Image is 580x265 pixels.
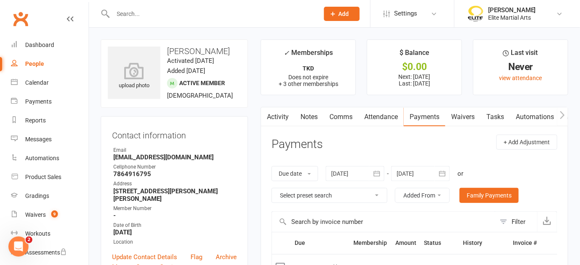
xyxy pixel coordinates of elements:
strong: - [113,212,237,219]
input: Search... [110,8,313,20]
a: Automations [11,149,89,168]
button: Added From [395,188,450,203]
a: Dashboard [11,36,89,55]
span: Settings [394,4,417,23]
a: Clubworx [10,8,31,29]
a: Update Contact Details [112,252,177,262]
strong: [EMAIL_ADDRESS][DOMAIN_NAME] [113,153,237,161]
div: People [25,60,44,67]
strong: TKD [303,65,314,72]
a: Waivers 9 [11,205,89,224]
button: Add [324,7,360,21]
span: Active member [179,80,225,86]
div: Assessments [25,249,67,256]
div: Automations [25,155,59,161]
th: Membership [350,232,391,254]
strong: 7864916795 [113,170,237,178]
a: Waivers [445,107,481,127]
span: [DEMOGRAPHIC_DATA] [167,92,233,99]
span: 2 [26,236,32,243]
iframe: Intercom live chat [8,236,29,257]
div: Last visit [503,47,538,62]
a: Family Payments [460,188,519,203]
time: Activated [DATE] [167,57,214,65]
a: People [11,55,89,73]
a: view attendance [499,75,542,81]
time: Added [DATE] [167,67,205,75]
div: Elite Martial Arts [488,14,536,21]
div: $0.00 [375,62,454,71]
a: Tasks [481,107,510,127]
p: Next: [DATE] Last: [DATE] [375,73,454,87]
strong: [DATE] [113,229,237,236]
div: Messages [25,136,52,143]
i: ✓ [284,49,289,57]
a: Product Sales [11,168,89,187]
div: Workouts [25,230,50,237]
th: Due [291,232,350,254]
a: Comms [324,107,358,127]
a: Assessments [11,243,89,262]
a: Attendance [358,107,404,127]
th: Amount [391,232,420,254]
a: Activity [261,107,295,127]
img: thumb_image1508806937.png [467,5,484,22]
a: Flag [191,252,202,262]
a: Automations [510,107,560,127]
div: Dashboard [25,42,54,48]
div: Calendar [25,79,49,86]
strong: [STREET_ADDRESS][PERSON_NAME][PERSON_NAME] [113,187,237,203]
span: + 3 other memberships [279,81,338,87]
h3: Payments [272,138,323,151]
div: [PERSON_NAME] [488,6,536,14]
h3: [PERSON_NAME] [108,47,241,56]
div: Member Number [113,205,237,213]
a: Gradings [11,187,89,205]
span: Does not expire [288,74,328,81]
th: Status [420,232,459,254]
div: Never [481,62,560,71]
input: Search by invoice number [272,212,496,232]
div: $ Balance [400,47,429,62]
div: or [457,169,463,179]
a: Workouts [11,224,89,243]
a: Payments [11,92,89,111]
div: Location [113,238,237,246]
a: Archive [216,252,237,262]
div: Reports [25,117,46,124]
div: Payments [25,98,52,105]
span: 9 [51,210,58,218]
span: Add [339,10,349,17]
a: Reports [11,111,89,130]
a: Notes [295,107,324,127]
h3: Contact information [112,127,237,140]
a: Messages [11,130,89,149]
button: Due date [272,166,318,181]
div: Address [113,180,237,188]
div: Filter [512,217,526,227]
th: Invoice # [509,232,541,254]
div: Email [113,146,237,154]
a: Payments [404,107,445,127]
button: + Add Adjustment [496,135,557,150]
div: Date of Birth [113,221,237,229]
div: upload photo [108,62,160,90]
div: Gradings [25,192,49,199]
div: Memberships [284,47,333,63]
th: History [459,232,509,254]
a: Calendar [11,73,89,92]
button: Filter [496,212,537,232]
div: Product Sales [25,174,61,180]
div: Waivers [25,211,46,218]
div: Cellphone Number [113,163,237,171]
